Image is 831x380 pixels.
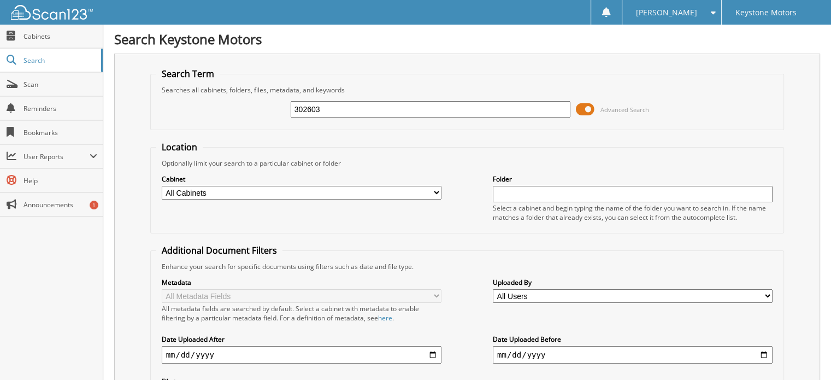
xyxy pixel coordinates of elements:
[114,30,820,48] h1: Search Keystone Motors
[23,104,97,113] span: Reminders
[378,313,392,323] a: here
[23,56,96,65] span: Search
[162,278,441,287] label: Metadata
[735,9,797,16] span: Keystone Motors
[493,174,773,184] label: Folder
[600,106,649,114] span: Advanced Search
[493,346,773,364] input: end
[23,80,97,89] span: Scan
[156,141,203,153] legend: Location
[162,304,441,323] div: All metadata fields are searched by default. Select a cabinet with metadata to enable filtering b...
[156,85,779,95] div: Searches all cabinets, folders, files, metadata, and keywords
[23,176,97,185] span: Help
[90,201,98,209] div: 1
[11,5,93,20] img: scan123-logo-white.svg
[776,328,831,380] iframe: Chat Widget
[156,159,779,168] div: Optionally limit your search to a particular cabinet or folder
[636,9,697,16] span: [PERSON_NAME]
[493,203,773,222] div: Select a cabinet and begin typing the name of the folder you want to search in. If the name match...
[162,174,441,184] label: Cabinet
[23,32,97,41] span: Cabinets
[23,128,97,137] span: Bookmarks
[156,68,220,80] legend: Search Term
[156,244,282,256] legend: Additional Document Filters
[493,278,773,287] label: Uploaded By
[493,335,773,344] label: Date Uploaded Before
[162,335,441,344] label: Date Uploaded After
[23,200,97,209] span: Announcements
[162,346,441,364] input: start
[156,262,779,271] div: Enhance your search for specific documents using filters such as date and file type.
[23,152,90,161] span: User Reports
